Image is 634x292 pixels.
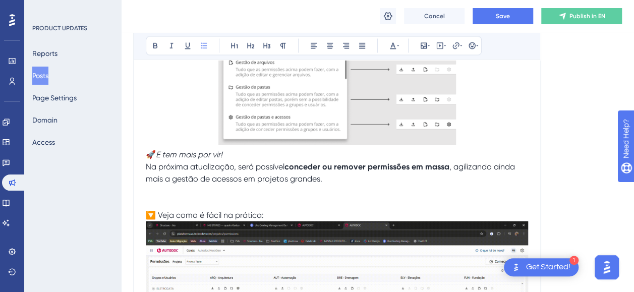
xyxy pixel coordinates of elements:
button: Save [473,8,533,24]
button: Page Settings [32,89,77,107]
div: Get Started! [526,262,570,273]
span: Cancel [424,12,445,20]
button: Posts [32,67,48,85]
span: 🔽 Veja como é fácil na prática: [146,210,264,220]
img: launcher-image-alternative-text [510,261,522,273]
span: Save [496,12,510,20]
span: Need Help? [24,3,63,15]
button: Access [32,133,55,151]
iframe: UserGuiding AI Assistant Launcher [592,252,622,282]
button: Reports [32,44,57,63]
em: E tem mais por vir! [156,150,222,159]
div: 1 [569,256,579,265]
button: Publish in EN [541,8,622,24]
div: Open Get Started! checklist, remaining modules: 1 [504,258,579,276]
strong: conceder ou remover permissões em massa [284,162,449,171]
span: Na próxima atualização, será possível [146,162,284,171]
button: Domain [32,111,57,129]
button: Cancel [404,8,465,24]
div: PRODUCT UPDATES [32,24,87,32]
span: Publish in EN [569,12,605,20]
span: 🚀 [146,150,156,159]
span: , agilizando ainda mais a gestão de acessos em projetos grandes. [146,162,517,184]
